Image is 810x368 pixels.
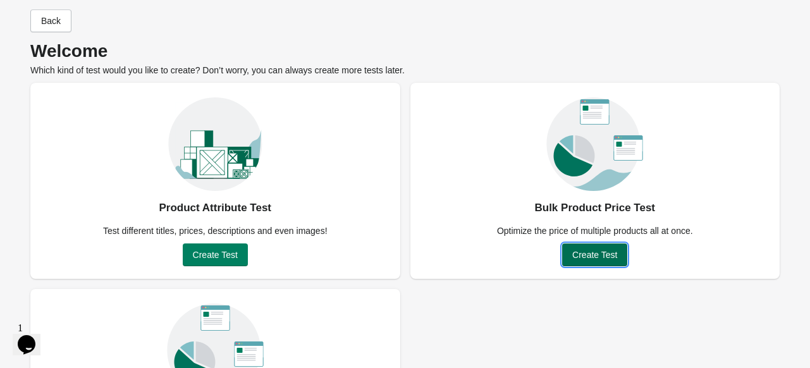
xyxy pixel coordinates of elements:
[13,317,53,355] iframe: chat widget
[159,198,271,218] div: Product Attribute Test
[572,250,617,260] span: Create Test
[489,224,701,237] div: Optimize the price of multiple products all at once.
[30,45,780,77] div: Which kind of test would you like to create? Don’t worry, you can always create more tests later.
[30,45,780,58] p: Welcome
[193,250,238,260] span: Create Test
[95,224,335,237] div: Test different titles, prices, descriptions and even images!
[30,9,71,32] button: Back
[534,198,655,218] div: Bulk Product Price Test
[183,243,248,266] button: Create Test
[41,16,61,26] span: Back
[562,243,627,266] button: Create Test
